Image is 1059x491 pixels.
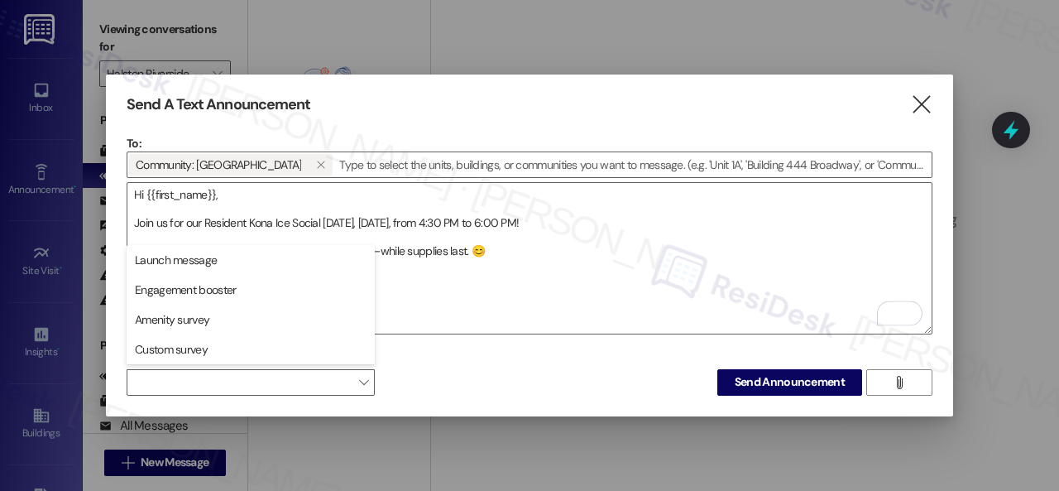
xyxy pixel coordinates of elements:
button: Community: Halston Riverside [308,154,333,176]
p: To: [127,135,932,152]
textarea: To enrich screen reader interactions, please activate Accessibility in Grammarly extension settings [127,183,932,334]
i:  [316,158,325,171]
span: Community: Halston Riverside [136,154,301,176]
div: To enrich screen reader interactions, please activate Accessibility in Grammarly extension settings [127,182,932,335]
span: Amenity survey [135,311,209,328]
input: Type to select the units, buildings, or communities you want to message. (e.g. 'Unit 1A', 'Buildi... [334,152,932,177]
h3: Send A Text Announcement [127,95,310,114]
i:  [893,376,905,389]
span: Send Announcement [735,373,845,391]
span: Launch message [135,252,217,268]
span: Custom survey [135,341,208,358]
button: Send Announcement [717,369,862,396]
span: Engagement booster [135,282,236,298]
i:  [910,96,932,113]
